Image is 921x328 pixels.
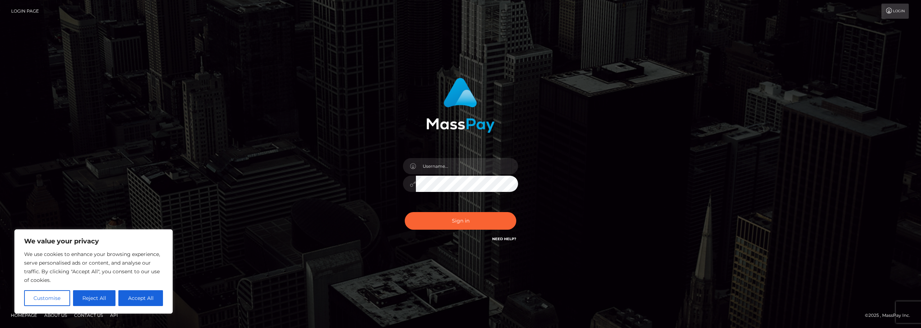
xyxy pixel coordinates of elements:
[416,158,518,174] input: Username...
[24,237,163,246] p: We value your privacy
[118,290,163,306] button: Accept All
[24,290,70,306] button: Customise
[73,290,116,306] button: Reject All
[405,212,516,230] button: Sign in
[881,4,909,19] a: Login
[426,78,495,133] img: MassPay Login
[24,250,163,284] p: We use cookies to enhance your browsing experience, serve personalised ads or content, and analys...
[865,311,916,319] div: © 2025 , MassPay Inc.
[492,237,516,241] a: Need Help?
[71,310,106,321] a: Contact Us
[11,4,39,19] a: Login Page
[41,310,70,321] a: About Us
[8,310,40,321] a: Homepage
[14,229,173,314] div: We value your privacy
[107,310,121,321] a: API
